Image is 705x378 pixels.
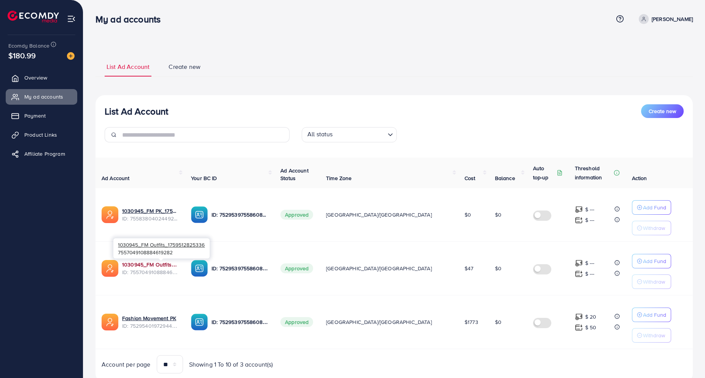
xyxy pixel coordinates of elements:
p: [PERSON_NAME] [652,14,693,24]
h3: My ad accounts [95,14,167,25]
a: Payment [6,108,77,123]
button: Withdraw [632,221,671,235]
span: Create new [649,107,676,115]
span: $0 [465,211,471,219]
p: Add Fund [643,257,666,266]
p: $ --- [585,269,595,278]
img: top-up amount [575,324,583,332]
span: Ad Account Status [280,167,309,182]
p: Add Fund [643,203,666,212]
span: [GEOGRAPHIC_DATA]/[GEOGRAPHIC_DATA] [326,265,432,272]
p: $ --- [585,258,595,268]
button: Withdraw [632,328,671,343]
span: Payment [24,112,46,120]
img: top-up amount [575,313,583,321]
span: [GEOGRAPHIC_DATA]/[GEOGRAPHIC_DATA] [326,318,432,326]
span: $47 [465,265,473,272]
img: top-up amount [575,259,583,267]
a: My ad accounts [6,89,77,104]
span: ID: 7557049108884619282 [122,268,179,276]
h3: List Ad Account [105,106,168,117]
img: ic-ads-acc.e4c84228.svg [102,314,118,330]
p: Add Fund [643,310,666,319]
span: 1030945_FM Outfits_1759512825336 [118,241,205,248]
img: ic-ba-acc.ded83a64.svg [191,260,208,277]
img: ic-ads-acc.e4c84228.svg [102,260,118,277]
a: 1030945_FM PK_1759822596175 [122,207,179,215]
span: Showing 1 To 10 of 3 account(s) [189,360,273,369]
p: $ --- [585,215,595,225]
span: $180.99 [8,50,36,61]
span: Your BC ID [191,174,217,182]
div: Search for option [302,127,397,142]
span: Product Links [24,131,57,139]
span: Ad Account [102,174,130,182]
span: All status [306,128,334,140]
input: Search for option [335,129,385,140]
span: Approved [280,317,313,327]
span: $0 [495,265,501,272]
span: Overview [24,74,47,81]
div: 7557049108884619282 [113,238,210,258]
p: $ 20 [585,312,597,321]
img: top-up amount [575,216,583,224]
img: ic-ba-acc.ded83a64.svg [191,314,208,330]
span: $0 [495,211,501,219]
img: logo [8,11,59,22]
span: Affiliate Program [24,150,65,158]
span: Action [632,174,647,182]
p: Threshold information [575,164,612,182]
p: $ --- [585,205,595,214]
span: Approved [280,263,313,273]
button: Add Fund [632,254,671,268]
a: Product Links [6,127,77,142]
img: menu [67,14,76,23]
span: Balance [495,174,515,182]
img: top-up amount [575,270,583,278]
p: Auto top-up [533,164,555,182]
button: Create new [641,104,684,118]
img: ic-ads-acc.e4c84228.svg [102,206,118,223]
span: Account per page [102,360,151,369]
p: $ 50 [585,323,597,332]
a: Affiliate Program [6,146,77,161]
button: Add Fund [632,200,671,215]
span: Time Zone [326,174,352,182]
a: Overview [6,70,77,85]
span: ID: 7558380402449235984 [122,215,179,222]
p: Withdraw [643,223,665,233]
a: [PERSON_NAME] [636,14,693,24]
p: ID: 7529539755860836369 [212,264,268,273]
button: Withdraw [632,274,671,289]
img: image [67,52,75,60]
a: 1030945_FM Outfits_1759512825336 [122,261,179,268]
span: Approved [280,210,313,220]
span: Create new [169,62,201,71]
div: <span class='underline'>Fashion Movement PK</span></br>7529540197294407681 [122,314,179,330]
span: List Ad Account [107,62,150,71]
span: Ecomdy Balance [8,42,49,49]
span: ID: 7529540197294407681 [122,322,179,330]
img: ic-ba-acc.ded83a64.svg [191,206,208,223]
img: top-up amount [575,206,583,214]
span: [GEOGRAPHIC_DATA]/[GEOGRAPHIC_DATA] [326,211,432,219]
span: Cost [465,174,476,182]
iframe: Chat [673,344,699,372]
span: $1773 [465,318,478,326]
span: $0 [495,318,501,326]
p: ID: 7529539755860836369 [212,210,268,219]
p: Withdraw [643,331,665,340]
button: Add Fund [632,308,671,322]
div: <span class='underline'>1030945_FM PK_1759822596175</span></br>7558380402449235984 [122,207,179,223]
a: Fashion Movement PK [122,314,176,322]
span: My ad accounts [24,93,63,100]
p: ID: 7529539755860836369 [212,317,268,327]
p: Withdraw [643,277,665,286]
